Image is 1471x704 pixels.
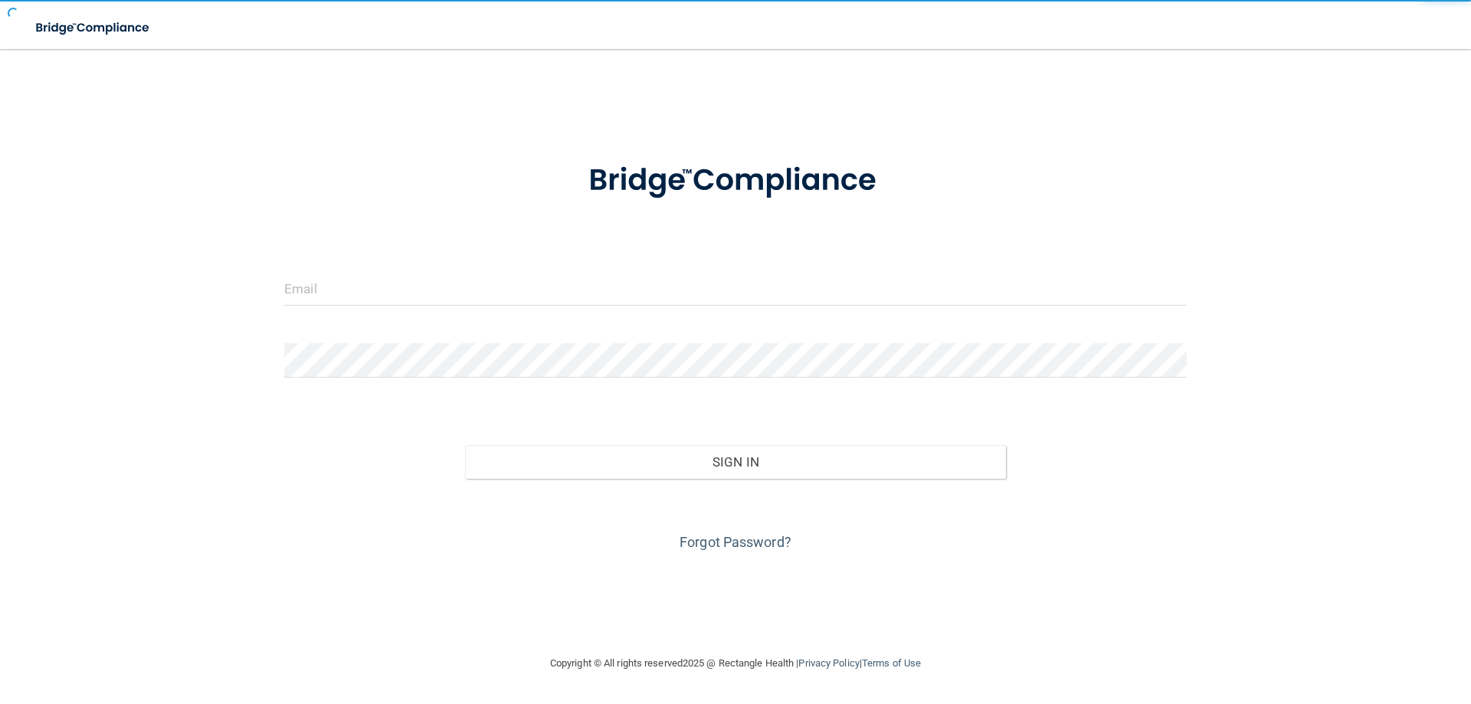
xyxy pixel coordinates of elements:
input: Email [284,271,1187,306]
img: bridge_compliance_login_screen.278c3ca4.svg [23,12,164,44]
button: Sign In [465,445,1007,479]
a: Terms of Use [862,657,921,669]
a: Privacy Policy [798,657,859,669]
div: Copyright © All rights reserved 2025 @ Rectangle Health | | [456,639,1015,688]
a: Forgot Password? [680,534,791,550]
img: bridge_compliance_login_screen.278c3ca4.svg [557,141,914,221]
